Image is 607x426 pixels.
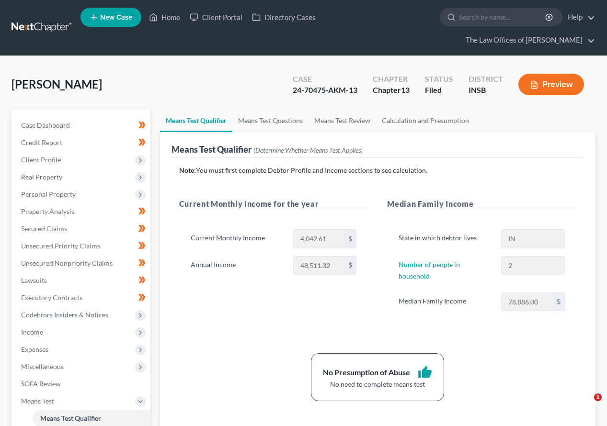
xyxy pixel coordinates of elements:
a: The Law Offices of [PERSON_NAME] [461,32,595,49]
input: 0.00 [294,230,345,248]
label: Annual Income [186,256,288,275]
span: Means Test Qualifier [40,414,101,422]
a: SOFA Review [13,375,150,392]
span: Executory Contracts [21,293,82,302]
a: Case Dashboard [13,117,150,134]
span: Lawsuits [21,276,47,284]
div: Status [425,74,453,85]
a: Unsecured Priority Claims [13,237,150,255]
span: Means Test [21,397,54,405]
a: Help [563,9,595,26]
div: No need to complete means test [323,380,432,389]
i: thumb_up [418,365,432,380]
span: Case Dashboard [21,121,70,129]
span: New Case [100,14,132,21]
div: Case [293,74,357,85]
span: Codebtors Insiders & Notices [21,311,108,319]
span: 1 [594,393,602,401]
a: Means Test Questions [232,109,309,132]
input: 0.00 [502,293,553,311]
div: Chapter [373,74,410,85]
div: $ [344,230,356,248]
a: Means Test Review [309,109,376,132]
h5: Current Monthly Income for the year [179,198,368,210]
input: Search by name... [459,8,547,26]
a: Means Test Qualifier [160,109,232,132]
div: Means Test Qualifier [172,144,363,155]
div: Chapter [373,85,410,96]
div: $ [344,257,356,275]
span: Personal Property [21,190,76,198]
button: Preview [518,74,584,95]
div: INSB [469,85,503,96]
span: 13 [401,85,410,94]
span: Unsecured Nonpriority Claims [21,259,113,267]
input: 0.00 [294,257,345,275]
span: Expenses [21,345,48,353]
a: Property Analysis [13,203,150,220]
span: Miscellaneous [21,362,64,370]
strong: Note: [179,166,196,174]
span: Client Profile [21,156,61,164]
span: [PERSON_NAME] [11,77,102,91]
div: No Presumption of Abuse [323,367,410,378]
input: -- [502,257,564,275]
span: Property Analysis [21,207,74,215]
a: Lawsuits [13,272,150,289]
a: Number of people in household [399,260,460,280]
input: State [502,230,564,248]
a: Executory Contracts [13,289,150,306]
div: District [469,74,503,85]
div: Filed [425,85,453,96]
a: Secured Claims [13,220,150,237]
span: (Determine Whether Means Test Applies) [253,146,363,154]
span: SOFA Review [21,380,61,388]
a: Home [144,9,185,26]
label: Median Family Income [394,292,496,312]
span: Income [21,328,43,336]
a: Directory Cases [247,9,321,26]
a: Unsecured Nonpriority Claims [13,255,150,272]
div: $ [553,293,564,311]
iframe: Intercom live chat [574,393,597,416]
a: Calculation and Presumption [376,109,475,132]
div: 24-70475-AKM-13 [293,85,357,96]
p: You must first complete Debtor Profile and Income sections to see calculation. [179,166,576,175]
span: Real Property [21,173,62,181]
h5: Median Family Income [387,198,576,210]
span: Unsecured Priority Claims [21,242,100,250]
span: Secured Claims [21,224,67,233]
span: Credit Report [21,138,62,146]
label: State in which debtor lives [394,229,496,248]
a: Client Portal [185,9,247,26]
label: Current Monthly Income [186,229,288,248]
a: Credit Report [13,134,150,151]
